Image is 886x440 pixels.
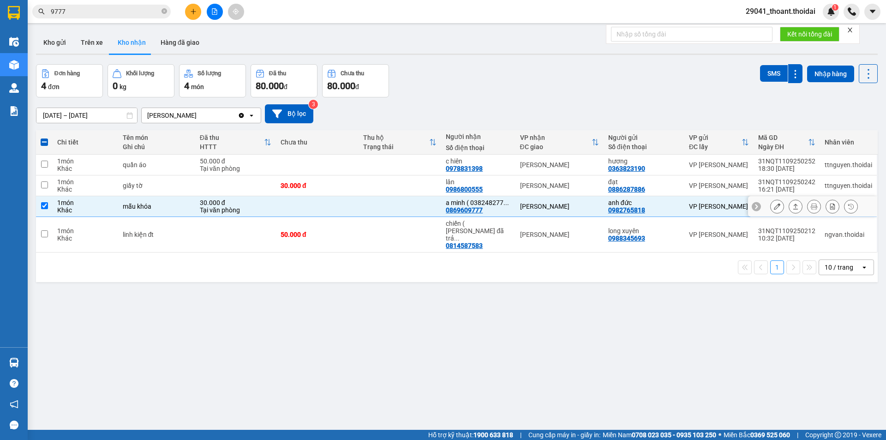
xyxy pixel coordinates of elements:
[57,235,113,242] div: Khác
[520,182,599,189] div: [PERSON_NAME]
[57,139,113,146] div: Chi tiết
[281,231,354,238] div: 50.000 đ
[57,227,113,235] div: 1 món
[54,70,80,77] div: Đơn hàng
[179,64,246,97] button: Số lượng4món
[780,27,839,42] button: Kết nối tổng đài
[473,431,513,439] strong: 1900 633 818
[827,7,835,16] img: icon-new-feature
[123,134,191,141] div: Tên món
[281,139,354,146] div: Chưa thu
[207,4,223,20] button: file-add
[446,206,483,214] div: 0869609777
[446,157,510,165] div: c hiên
[758,134,808,141] div: Mã GD
[341,70,364,77] div: Chưa thu
[603,430,716,440] span: Miền Nam
[363,134,429,141] div: Thu hộ
[847,27,853,33] span: close
[185,4,201,20] button: plus
[51,6,160,17] input: Tìm tên, số ĐT hoặc mã đơn
[322,64,389,97] button: Chưa thu80.000đ
[758,143,808,151] div: Ngày ĐH
[200,206,271,214] div: Tại văn phòng
[73,31,110,54] button: Trên xe
[608,186,645,193] div: 0886287886
[528,430,600,440] span: Cung cấp máy in - giấy in:
[120,83,126,90] span: kg
[807,66,854,82] button: Nhập hàng
[10,379,18,388] span: question-circle
[200,157,271,165] div: 50.000 đ
[36,31,73,54] button: Kho gửi
[503,199,509,206] span: ...
[611,27,772,42] input: Nhập số tổng đài
[211,8,218,15] span: file-add
[113,80,118,91] span: 0
[233,8,239,15] span: aim
[689,161,749,169] div: VP [PERSON_NAME]
[162,8,167,14] span: close-circle
[608,206,645,214] div: 0982765818
[787,29,832,39] span: Kết nối tổng đài
[738,6,823,17] span: 29041_thoant.thoidai
[758,235,815,242] div: 10:32 [DATE]
[515,130,604,155] th: Toggle SortBy
[8,6,20,20] img: logo-vxr
[57,165,113,172] div: Khác
[868,7,877,16] span: caret-down
[689,231,749,238] div: VP [PERSON_NAME]
[446,165,483,172] div: 0978831398
[200,134,264,141] div: Đã thu
[110,31,153,54] button: Kho nhận
[123,161,191,169] div: quần áo
[126,70,154,77] div: Khối lượng
[608,134,680,141] div: Người gửi
[446,242,483,249] div: 0814587583
[861,264,868,271] svg: open
[195,130,276,155] th: Toggle SortBy
[689,203,749,210] div: VP [PERSON_NAME]
[9,358,19,368] img: warehouse-icon
[269,70,286,77] div: Đã thu
[355,83,359,90] span: đ
[833,4,837,11] span: 1
[608,157,680,165] div: hương
[57,186,113,193] div: Khác
[754,130,820,155] th: Toggle SortBy
[832,4,838,11] sup: 1
[162,7,167,16] span: close-circle
[41,80,46,91] span: 4
[446,186,483,193] div: 0986800555
[123,231,191,238] div: linh kiện đt
[758,178,815,186] div: 31NQT1109250242
[123,143,191,151] div: Ghi chú
[446,220,510,242] div: chiến ( thoa đã trả hàng, mai 12/9 kh ra lấy thêm đơn sẽ trả
[520,161,599,169] div: [PERSON_NAME]
[632,431,716,439] strong: 0708 023 035 - 0935 103 250
[147,111,197,120] div: [PERSON_NAME]
[689,182,749,189] div: VP [PERSON_NAME]
[123,182,191,189] div: giấy tờ
[265,104,313,123] button: Bộ lọc
[256,80,284,91] span: 80.000
[36,64,103,97] button: Đơn hàng4đơn
[198,111,198,120] input: Selected Lý Nhân.
[825,263,853,272] div: 10 / trang
[608,199,680,206] div: anh đức
[184,80,189,91] span: 4
[835,432,841,438] span: copyright
[446,178,510,186] div: lân
[284,83,287,90] span: đ
[9,60,19,70] img: warehouse-icon
[10,400,18,409] span: notification
[825,182,872,189] div: ttnguyen.thoidai
[200,143,264,151] div: HTTT
[520,430,521,440] span: |
[9,106,19,116] img: solution-icon
[248,112,255,119] svg: open
[758,157,815,165] div: 31NQT1109250252
[608,143,680,151] div: Số điện thoại
[825,161,872,169] div: ttnguyen.thoidai
[848,7,856,16] img: phone-icon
